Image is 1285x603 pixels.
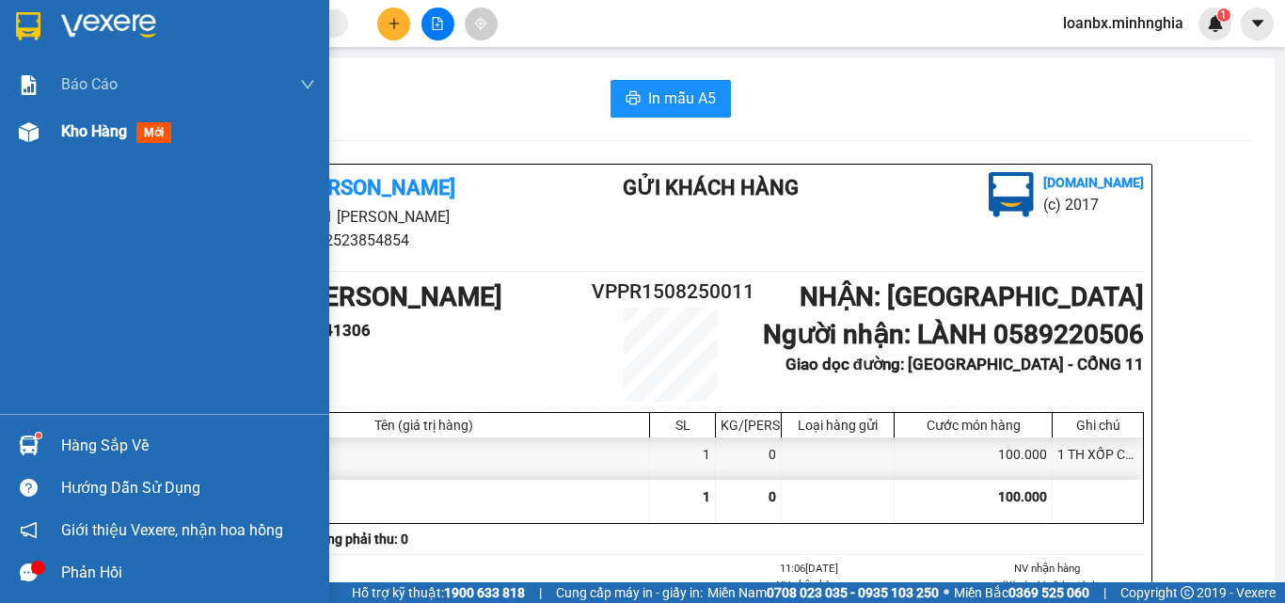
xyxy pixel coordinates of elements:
button: printerIn mẫu A5 [611,80,731,118]
b: GỬI : VP [PERSON_NAME] [8,118,313,149]
span: Miền Bắc [954,582,1089,603]
span: 100.000 [998,489,1047,504]
span: ⚪️ [944,589,949,596]
strong: 0708 023 035 - 0935 103 250 [767,585,939,600]
li: NV nhận hàng [712,577,906,594]
sup: 1 [36,433,41,438]
li: 01 [PERSON_NAME] [8,41,358,65]
span: copyright [1181,586,1194,599]
div: Tên (giá trị hàng) [203,418,644,433]
sup: 1 [1217,8,1230,22]
span: loanbx.minhnghia [1048,11,1198,35]
h2: VPPR1508250011 [592,277,750,308]
img: icon-new-feature [1207,15,1224,32]
span: Hỗ trợ kỹ thuật: [352,582,525,603]
b: Tổng phải thu: 0 [312,532,408,547]
button: plus [377,8,410,40]
span: Báo cáo [61,72,118,96]
div: (Bất kỳ) [198,437,650,480]
li: NV nhận hàng [951,560,1145,577]
b: [PERSON_NAME] [108,12,266,36]
span: mới [136,122,171,143]
b: GỬI : VP [PERSON_NAME] [198,281,502,312]
span: plus [388,17,401,30]
span: Cung cấp máy in - giấy in: [556,582,703,603]
span: caret-down [1249,15,1266,32]
button: aim [465,8,498,40]
li: 02523854854 [8,65,358,88]
span: | [1103,582,1106,603]
span: In mẫu A5 [648,87,716,110]
span: notification [20,521,38,539]
b: Người nhận : LÀNH 0589220506 [763,319,1144,350]
span: down [300,77,315,92]
img: logo.jpg [8,8,103,103]
span: Giới thiệu Vexere, nhận hoa hồng [61,518,283,542]
span: printer [626,90,641,108]
i: (Kí và ghi rõ họ tên) [1000,579,1094,592]
div: 1 [650,437,716,480]
div: Hàng sắp về [61,432,315,460]
b: Gửi khách hàng [623,176,799,199]
span: | [539,582,542,603]
div: 0 [716,437,782,480]
b: [DOMAIN_NAME] [1043,175,1144,190]
img: logo-vxr [16,12,40,40]
span: aim [474,17,487,30]
span: Miền Nam [707,582,939,603]
button: file-add [421,8,454,40]
span: file-add [431,17,444,30]
li: (c) 2017 [1043,193,1144,216]
div: Ghi chú [1057,418,1138,433]
img: warehouse-icon [19,122,39,142]
strong: 0369 525 060 [1008,585,1089,600]
b: Giao dọc đường: [GEOGRAPHIC_DATA] - CỔNG 11 [785,355,1144,373]
div: Hướng dẫn sử dụng [61,474,315,502]
span: Kho hàng [61,122,127,140]
button: caret-down [1241,8,1274,40]
div: 1 TH XỐP CÓ CỤC - ĐỒ ĂN [1053,437,1143,480]
div: KG/[PERSON_NAME] [721,418,776,433]
span: phone [108,69,123,84]
span: 1 [703,489,710,504]
img: warehouse-icon [19,436,39,455]
span: 1 [1220,8,1227,22]
div: Loại hàng gửi [786,418,889,433]
strong: 1900 633 818 [444,585,525,600]
li: 11:06[DATE] [712,560,906,577]
div: Phản hồi [61,559,315,587]
span: message [20,563,38,581]
span: environment [108,45,123,60]
li: 01 [PERSON_NAME] [198,205,547,229]
div: 100.000 [895,437,1053,480]
span: 0 [769,489,776,504]
img: solution-icon [19,75,39,95]
img: logo.jpg [989,172,1034,217]
span: question-circle [20,479,38,497]
b: [PERSON_NAME] [297,176,455,199]
div: Cước món hàng [899,418,1047,433]
b: NHẬN : [GEOGRAPHIC_DATA] [800,281,1144,312]
li: 02523854854 [198,229,547,252]
div: SL [655,418,710,433]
